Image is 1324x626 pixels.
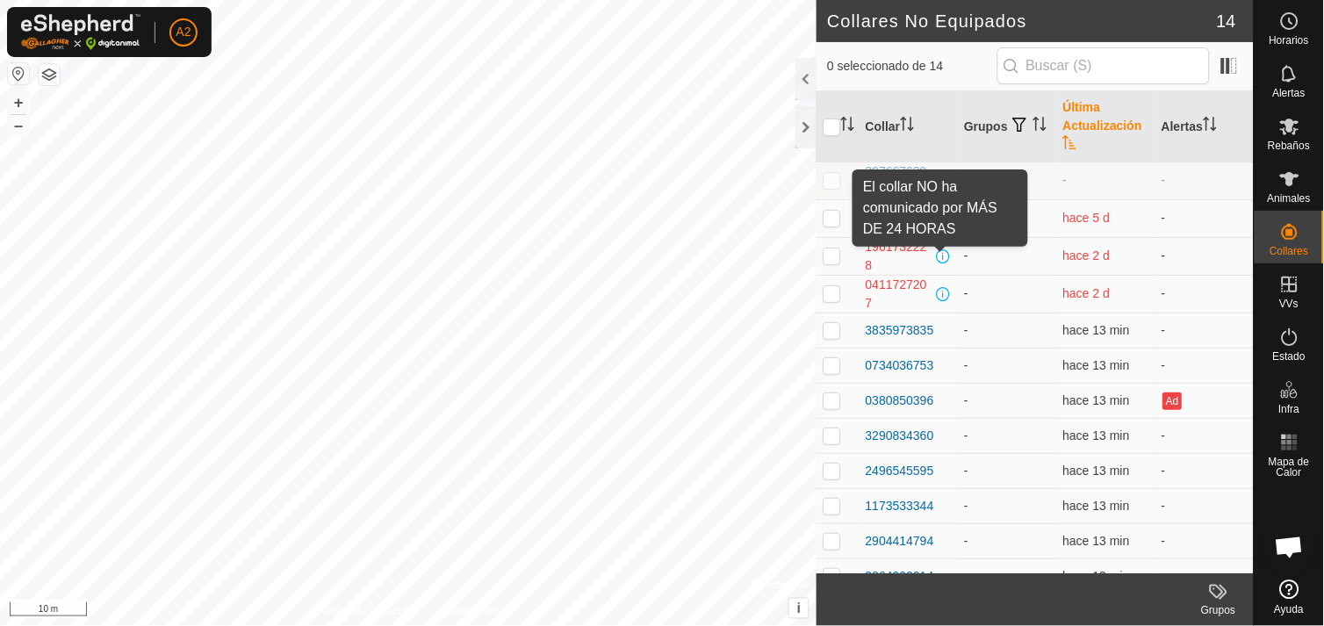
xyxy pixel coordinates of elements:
span: Alertas [1273,88,1306,98]
td: - [958,162,1056,199]
img: Logo Gallagher [21,14,140,50]
div: 1961732228 [866,238,932,275]
span: 29 ago 2025, 2:36 [1063,211,1111,225]
p-sorticon: Activar para ordenar [1204,119,1218,133]
button: i [789,599,809,618]
span: 3 sept 2025, 19:36 [1063,428,1130,443]
td: - [958,237,1056,275]
a: Contáctenos [440,603,499,619]
button: + [8,92,29,113]
span: Estado [1273,351,1306,362]
span: A2 [176,23,191,41]
td: - [1155,523,1254,558]
span: VVs [1279,299,1299,309]
td: - [958,558,1056,594]
td: - [958,488,1056,523]
span: Animales [1268,193,1311,204]
span: - [1063,173,1068,187]
span: 3 sept 2025, 19:36 [1063,534,1130,548]
span: 3 sept 2025, 19:36 [1063,393,1130,407]
span: Mapa de Calor [1259,457,1320,478]
th: Alertas [1155,91,1254,162]
div: 0734036753 [866,356,934,375]
a: Política de Privacidad [318,603,419,619]
p-sorticon: Activar para ordenar [1033,119,1047,133]
td: - [958,383,1056,418]
td: - [1155,558,1254,594]
span: 0 seleccionado de 14 [827,57,997,76]
div: 0933011691 [866,200,932,237]
span: i [797,601,801,615]
button: Ad [1163,392,1183,410]
span: Ayuda [1275,604,1305,615]
button: Capas del Mapa [39,64,60,85]
span: 1 sept 2025, 1:58 [1063,248,1111,263]
div: 3835973835 [866,321,934,340]
span: 1 sept 2025, 1:58 [1063,286,1111,300]
h2: Collares No Equipados [827,11,1216,32]
span: Collares [1270,246,1308,256]
span: Infra [1278,404,1299,414]
span: 14 [1217,8,1236,34]
td: - [1155,418,1254,453]
td: - [958,418,1056,453]
div: Grupos [1184,602,1254,618]
span: 3 sept 2025, 19:36 [1063,464,1130,478]
div: 2904414794 [866,532,934,550]
td: - [958,453,1056,488]
button: Restablecer Mapa [8,63,29,84]
td: - [1155,275,1254,313]
td: - [1155,162,1254,199]
td: - [958,199,1056,237]
div: 3290834360 [866,427,934,445]
button: – [8,115,29,136]
p-sorticon: Activar para ordenar [901,119,915,133]
div: 3864903214 [866,567,934,586]
div: 0380850396 [866,392,934,410]
td: - [1155,348,1254,383]
td: - [958,523,1056,558]
span: Horarios [1270,35,1309,46]
th: Última Actualización [1056,91,1155,162]
input: Buscar (S) [997,47,1210,84]
p-sorticon: Activar para ordenar [841,119,855,133]
div: 1173533344 [866,497,934,515]
td: - [1155,453,1254,488]
td: - [958,348,1056,383]
td: - [1155,313,1254,348]
div: 2496545595 [866,462,934,480]
th: Grupos [958,91,1056,162]
td: - [1155,199,1254,237]
span: 3 sept 2025, 19:36 [1063,323,1130,337]
td: - [958,275,1056,313]
a: Chat abierto [1263,521,1316,573]
span: Rebaños [1268,140,1310,151]
th: Collar [859,91,957,162]
div: 0411727207 [866,276,932,313]
td: - [1155,488,1254,523]
p-sorticon: Activar para ordenar [1063,138,1077,152]
span: 3 sept 2025, 19:36 [1063,569,1130,583]
span: 3 sept 2025, 19:36 [1063,358,1130,372]
td: - [1155,237,1254,275]
span: 3 sept 2025, 19:36 [1063,499,1130,513]
td: - [958,313,1056,348]
div: 3976676399 [866,162,932,199]
a: Ayuda [1255,572,1324,622]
